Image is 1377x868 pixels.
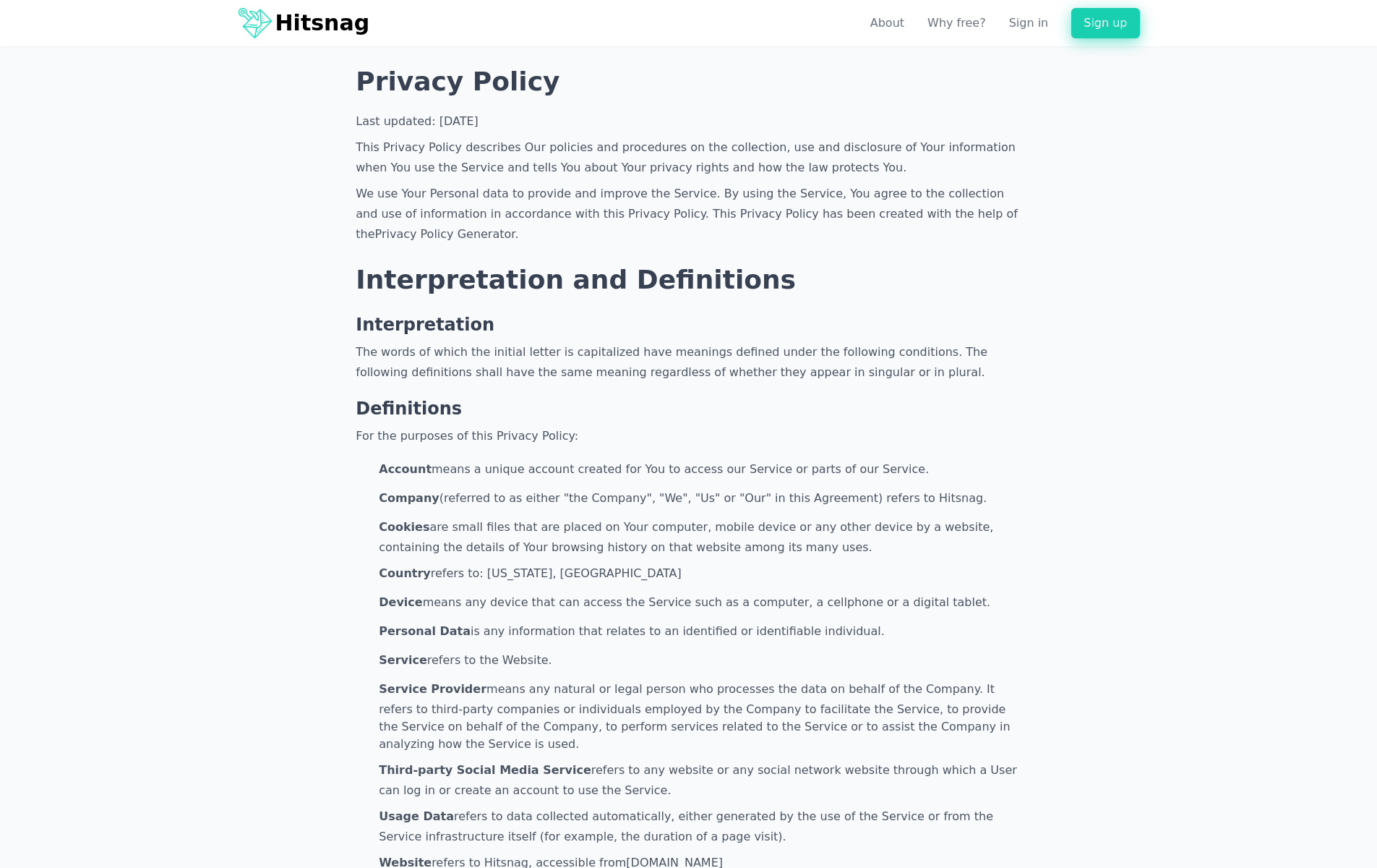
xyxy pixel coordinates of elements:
strong: Usage Data [379,809,454,823]
strong: Third-party Social Media Service [379,763,591,777]
strong: Service [379,653,427,667]
p: Last updated: [DATE] [356,111,1021,132]
a: Sign up [1071,8,1139,38]
h1: Privacy Policy [356,64,1021,100]
a: Why free? [927,14,986,32]
img: Logo [238,6,273,41]
a: Sign in [1009,14,1049,32]
h2: Interpretation [356,313,1021,336]
h2: Definitions [356,397,1021,420]
h1: Interpretation and Definitions [356,262,1021,298]
strong: Service Provider [379,682,486,696]
p: The words of which the initial letter is capitalized have meanings defined under the following co... [356,342,1021,383]
strong: Personal Data [379,624,471,638]
p: (referred to as either "the Company", "We", "Us" or "Our" in this Agreement) refers to Hitsnag. [379,487,1021,510]
strong: Device [379,595,422,609]
p: We use Your Personal data to provide and improve the Service. By using the Service, You agree to ... [356,184,1021,244]
p: refers to: [US_STATE], [GEOGRAPHIC_DATA] [379,562,1021,585]
p: means a unique account created for You to access our Service or parts of our Service. [379,458,1021,481]
p: are small files that are placed on Your computer, mobile device or any other device by a website,... [379,516,1021,556]
p: is any information that relates to an identified or identifiable individual. [379,620,1021,643]
a: Privacy Policy Generator [375,227,515,241]
p: means any natural or legal person who processes the data on behalf of the Company. It refers to t... [379,678,1021,753]
p: For the purposes of this Privacy Policy: [356,426,1021,446]
h1: Hitsnag [275,9,370,37]
p: refers to any website or any social network website through which a User can log in or create an ... [379,759,1021,799]
strong: Account [379,462,432,476]
p: refers to data collected automatically, either generated by the use of the Service or from the Se... [379,805,1021,846]
strong: Cookies [379,520,429,534]
strong: Country [379,566,430,580]
a: About [870,14,904,32]
p: means any device that can access the Service such as a computer, a cellphone or a digital tablet. [379,591,1021,614]
strong: Company [379,491,439,505]
p: This Privacy Policy describes Our policies and procedures on the collection, use and disclosure o... [356,137,1021,178]
p: refers to the Website. [379,649,1021,672]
